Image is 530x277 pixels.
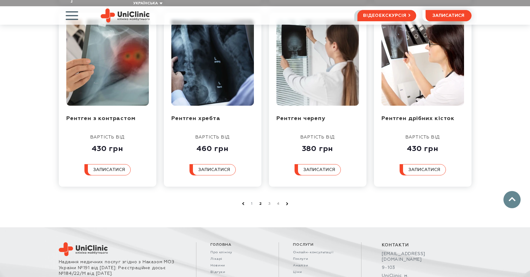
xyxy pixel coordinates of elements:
[357,10,416,21] a: відеоекскурсія
[363,10,406,21] span: відеоекскурсія
[59,242,108,256] img: Uniclinic
[381,19,464,106] img: Рентген дрібних кісток
[90,140,125,154] div: 430 грн
[133,2,158,5] span: Українська
[293,242,347,247] span: Послуги
[66,19,149,106] img: Рентген з контрастом
[300,134,335,140] div: вартість від
[93,168,125,172] span: записатися
[295,164,341,175] button: записатися
[66,116,136,121] a: Рентген з контрастом
[59,259,193,276] div: Надання медичних послуг згідно з Наказом МОЗ України №191 від [DATE]: Реєстраційне досьє №184/22/...
[189,164,236,175] button: записатися
[258,201,264,207] a: 2
[210,242,265,247] span: Головна
[90,134,125,140] div: вартість від
[303,168,335,172] span: записатися
[198,168,230,172] span: записатися
[426,10,472,21] button: записатися
[171,19,254,106] img: Рентген хребта
[406,134,440,140] div: вартість від
[276,116,325,121] a: Рентген черепу
[84,164,131,175] button: записатися
[293,257,347,261] a: Послуги
[171,116,220,121] a: Рентген хребта
[195,134,230,140] div: вартість від
[101,8,150,23] img: Uniclinic
[293,270,347,274] a: Ціни
[382,265,451,270] a: 9-103
[382,242,451,248] div: контакти
[432,13,464,18] span: записатися
[293,264,347,268] a: Аналізи
[210,257,265,261] a: Лікарі
[210,270,265,274] a: Відгуки
[300,140,335,154] div: 380 грн
[293,250,347,254] a: Онлайн-консультації
[406,140,440,154] div: 430 грн
[266,201,273,207] a: 3
[400,164,446,175] button: записатися
[382,251,451,262] a: [EMAIL_ADDRESS][DOMAIN_NAME]
[276,19,359,106] img: Рентген черепу
[275,201,281,207] a: 4
[210,250,265,254] a: Про клініку
[210,264,265,268] a: Новини
[381,116,455,121] a: Рентген дрібних кісток
[132,1,163,6] button: Українська
[195,140,230,154] div: 460 грн
[408,168,440,172] span: записатися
